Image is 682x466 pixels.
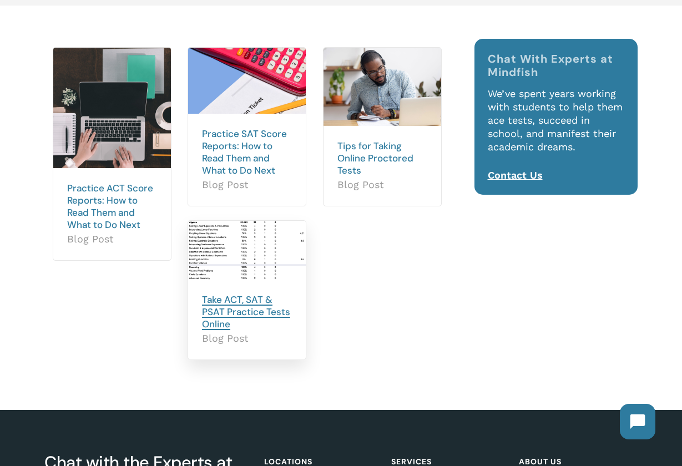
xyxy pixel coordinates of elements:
[488,52,625,79] h4: Chat With Experts at Mindfish
[53,48,171,168] img: ACT Score Report 0 1 scaled
[488,87,625,169] p: We’ve spent years working with students to help them ace tests, succeed in school, and manifest t...
[202,178,292,191] span: Blog Post
[488,169,543,181] a: Contact Us
[202,332,292,345] span: Blog Post
[202,128,287,176] a: Practice SAT Score Reports: How to Read Them and What to Do Next
[609,393,666,450] iframe: Chatbot
[337,140,413,176] a: Tips for Taking Online Proctored Tests
[67,182,153,231] a: Practice ACT Score Reports: How to Read Them and What to Do Next
[67,232,157,246] span: Blog Post
[337,178,427,191] span: Blog Post
[202,293,290,330] a: Take ACT, SAT & PSAT Practice Tests Online
[188,48,306,114] img: SAT Score Report 0 1 scaled
[188,221,306,280] img: Screen Shot 2019 12 13 at 3.45.58 PM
